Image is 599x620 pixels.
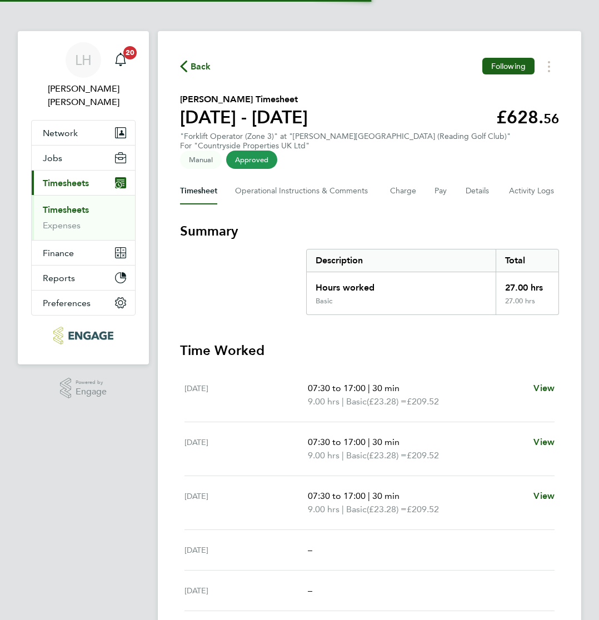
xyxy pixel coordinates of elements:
[43,153,62,163] span: Jobs
[533,382,555,395] a: View
[368,437,370,447] span: |
[342,504,344,514] span: |
[180,106,308,128] h1: [DATE] - [DATE]
[466,178,491,204] button: Details
[372,383,400,393] span: 30 min
[368,383,370,393] span: |
[367,396,407,407] span: (£23.28) =
[180,132,511,151] div: "Forklift Operator (Zone 3)" at "[PERSON_NAME][GEOGRAPHIC_DATA] (Reading Golf Club)"
[180,178,217,204] button: Timesheet
[43,128,78,138] span: Network
[180,222,559,240] h3: Summary
[533,489,555,503] a: View
[43,220,81,231] a: Expenses
[180,342,559,359] h3: Time Worked
[43,248,74,258] span: Finance
[60,378,107,399] a: Powered byEngage
[32,171,135,195] button: Timesheets
[390,178,417,204] button: Charge
[308,437,366,447] span: 07:30 to 17:00
[53,327,113,344] img: pcrnet-logo-retina.png
[509,178,556,204] button: Activity Logs
[184,543,308,557] div: [DATE]
[496,297,558,314] div: 27.00 hrs
[184,382,308,408] div: [DATE]
[435,178,448,204] button: Pay
[180,151,222,169] span: This timesheet was manually created.
[482,58,535,74] button: Following
[367,504,407,514] span: (£23.28) =
[342,396,344,407] span: |
[76,387,107,397] span: Engage
[123,46,137,59] span: 20
[308,544,312,555] span: –
[316,297,332,306] div: Basic
[32,291,135,315] button: Preferences
[180,141,511,151] div: For "Countryside Properties UK Ltd"
[307,272,496,297] div: Hours worked
[346,395,367,408] span: Basic
[543,111,559,127] span: 56
[32,121,135,145] button: Network
[308,504,340,514] span: 9.00 hrs
[307,249,496,272] div: Description
[32,266,135,290] button: Reports
[43,273,75,283] span: Reports
[226,151,277,169] span: This timesheet has been approved.
[533,383,555,393] span: View
[308,383,366,393] span: 07:30 to 17:00
[496,272,558,297] div: 27.00 hrs
[32,195,135,240] div: Timesheets
[180,93,308,106] h2: [PERSON_NAME] Timesheet
[184,489,308,516] div: [DATE]
[407,504,439,514] span: £209.52
[346,449,367,462] span: Basic
[43,178,89,188] span: Timesheets
[407,396,439,407] span: £209.52
[539,58,559,75] button: Timesheets Menu
[407,450,439,461] span: £209.52
[533,491,555,501] span: View
[76,378,107,387] span: Powered by
[496,249,558,272] div: Total
[31,42,136,109] a: LH[PERSON_NAME] [PERSON_NAME]
[184,584,308,597] div: [DATE]
[18,31,149,364] nav: Main navigation
[308,585,312,596] span: –
[180,59,211,73] button: Back
[306,249,559,315] div: Summary
[191,60,211,73] span: Back
[75,53,92,67] span: LH
[533,436,555,449] a: View
[235,178,372,204] button: Operational Instructions & Comments
[31,82,136,109] span: Lee Hall
[43,298,91,308] span: Preferences
[109,42,132,78] a: 20
[368,491,370,501] span: |
[43,204,89,215] a: Timesheets
[533,437,555,447] span: View
[372,437,400,447] span: 30 min
[346,503,367,516] span: Basic
[31,327,136,344] a: Go to home page
[32,241,135,265] button: Finance
[367,450,407,461] span: (£23.28) =
[308,396,340,407] span: 9.00 hrs
[496,107,559,128] app-decimal: £628.
[184,436,308,462] div: [DATE]
[342,450,344,461] span: |
[308,450,340,461] span: 9.00 hrs
[308,491,366,501] span: 07:30 to 17:00
[372,491,400,501] span: 30 min
[32,146,135,170] button: Jobs
[491,61,526,71] span: Following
